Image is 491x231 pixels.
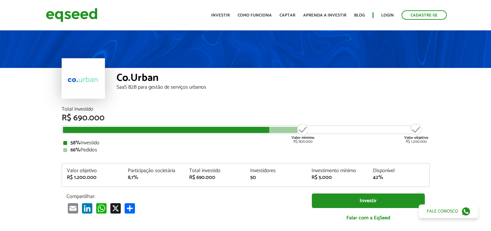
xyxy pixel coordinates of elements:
div: R$ 690.000 [189,175,241,180]
a: LinkedIn [81,203,94,214]
div: Total Investido [62,107,430,112]
div: R$ 800.000 [291,123,315,144]
a: Compartilhar [123,203,136,214]
div: 42% [373,175,425,180]
div: 50 [250,175,302,180]
a: Investir [312,193,425,208]
div: R$ 1.200.000 [67,175,118,180]
strong: Valor mínimo [292,135,314,141]
a: Como funciona [238,13,272,17]
div: R$ 690.000 [62,114,430,122]
div: R$ 1.200.000 [404,123,428,144]
strong: 66% [70,146,80,154]
a: Email [66,203,79,214]
strong: Valor objetivo [404,135,428,141]
div: Investido [63,140,428,146]
a: Fale conosco [419,204,478,218]
div: Investimento mínimo [312,168,363,173]
a: Falar com a EqSeed [312,211,425,225]
a: Login [381,13,394,17]
div: Valor objetivo [67,168,118,173]
a: Aprenda a investir [303,13,346,17]
div: 8,1% [128,175,179,180]
div: Total investido [189,168,241,173]
a: Captar [280,13,295,17]
a: Cadastre-se [402,10,447,20]
a: WhatsApp [95,203,108,214]
div: Investidores [250,168,302,173]
div: SaaS B2B para gestão de serviços urbanos [117,85,430,90]
img: EqSeed [46,6,97,24]
strong: 58% [70,138,80,147]
div: R$ 5.000 [312,175,363,180]
p: Compartilhar: [66,193,302,200]
div: Co.Urban [117,73,430,85]
div: Pedidos [63,148,428,153]
a: Blog [354,13,365,17]
div: Disponível [373,168,425,173]
div: Participação societária [128,168,179,173]
a: Investir [211,13,230,17]
a: X [109,203,122,214]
